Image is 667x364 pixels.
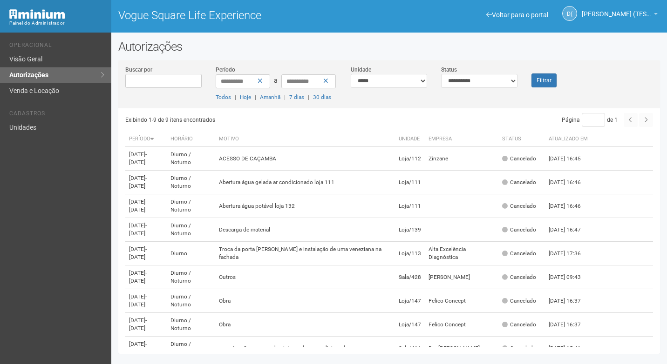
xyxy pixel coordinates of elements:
a: 7 dias [289,94,304,100]
a: [PERSON_NAME] (TESTE - Supervisão) [582,12,658,19]
td: Abertura água potável loja 132 [215,194,395,218]
div: Cancelado [502,297,536,305]
td: Felico Concept [425,289,498,313]
span: | [308,94,309,100]
td: Diurno / Noturno [167,171,215,194]
td: Diurno / Noturno [167,147,215,171]
label: Status [441,66,457,74]
td: Obra [215,313,395,337]
td: [DATE] 16:45 [545,147,596,171]
span: - [DATE] [129,341,147,355]
td: Loja/113 [395,242,425,265]
div: Cancelado [502,179,536,186]
img: Minium [9,9,65,19]
td: Sala/428 [395,265,425,289]
span: - [DATE] [129,199,147,213]
div: Painel do Administrador [9,19,104,27]
td: [DATE] 16:46 [545,194,596,218]
td: [DATE] 17:36 [545,242,596,265]
span: - [DATE] [129,222,147,237]
td: [DATE] 09:43 [545,265,596,289]
td: Diurno [167,242,215,265]
span: | [284,94,286,100]
td: Alta Excelência Diagnóstica [425,242,498,265]
td: Loja/111 [395,171,425,194]
td: Felico Concept [425,313,498,337]
th: Unidade [395,132,425,147]
td: Diurno / Noturno [167,194,215,218]
label: Unidade [351,66,371,74]
th: Empresa [425,132,498,147]
th: Horário [167,132,215,147]
button: Filtrar [531,73,557,87]
span: - [DATE] [129,317,147,331]
li: Operacional [9,42,104,52]
td: Diurno / Noturno [167,265,215,289]
div: Cancelado [502,155,536,163]
div: Exibindo 1-9 de 9 itens encontrados [125,113,386,127]
h2: Autorizações [118,40,660,53]
span: - [DATE] [129,175,147,189]
td: Diurno / Noturno [167,313,215,337]
h1: Vogue Square Life Experience [118,9,382,21]
span: Página de 1 [562,117,618,123]
td: Troca da porta [PERSON_NAME] e instalação de uma veneziana na fachada [215,242,395,265]
a: Voltar para o portal [486,11,548,19]
td: ACESSO DE CAÇAMBA [215,147,395,171]
td: manutenção e reparo do sistema de ar condicionado [215,337,395,360]
td: Dra [PERSON_NAME] [425,337,498,360]
td: Diurno / Noturno [167,337,215,360]
td: Zinzane [425,147,498,171]
td: [DATE] [125,147,167,171]
span: | [235,94,236,100]
th: Status [498,132,545,147]
span: a [274,77,278,84]
td: Descarga de material [215,218,395,242]
div: Cancelado [502,321,536,329]
div: Cancelado [502,226,536,234]
td: [DATE] [125,171,167,194]
a: Amanhã [260,94,280,100]
td: Loja/111 [395,194,425,218]
td: [PERSON_NAME] [425,265,498,289]
td: Obra [215,289,395,313]
td: [DATE] [125,242,167,265]
td: Diurno / Noturno [167,218,215,242]
td: Abertura água gelada ar condicionado loja 111 [215,171,395,194]
li: Cadastros [9,110,104,120]
td: [DATE] [125,194,167,218]
td: Loja/147 [395,289,425,313]
td: [DATE] 16:37 [545,289,596,313]
td: [DATE] 16:37 [545,313,596,337]
td: [DATE] [125,265,167,289]
td: Sala/416 [395,337,425,360]
td: [DATE] 16:47 [545,218,596,242]
td: Outros [215,265,395,289]
div: Cancelado [502,273,536,281]
td: Loja/147 [395,313,425,337]
a: Todos [216,94,231,100]
th: Motivo [215,132,395,147]
a: D( [562,6,577,21]
td: [DATE] [125,313,167,337]
div: Cancelado [502,250,536,258]
td: [DATE] [125,337,167,360]
span: - [DATE] [129,246,147,260]
td: Loja/112 [395,147,425,171]
td: [DATE] 15:41 [545,337,596,360]
a: Hoje [240,94,251,100]
label: Período [216,66,235,74]
td: [DATE] [125,289,167,313]
td: [DATE] 16:46 [545,171,596,194]
td: Diurno / Noturno [167,289,215,313]
div: Cancelado [502,202,536,210]
span: Diane (TESTE - Supervisão) [582,1,652,18]
div: Cancelado [502,344,536,352]
th: Período [125,132,167,147]
span: - [DATE] [129,293,147,308]
td: [DATE] [125,218,167,242]
td: Loja/139 [395,218,425,242]
span: - [DATE] [129,151,147,165]
span: | [255,94,256,100]
label: Buscar por [125,66,152,74]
